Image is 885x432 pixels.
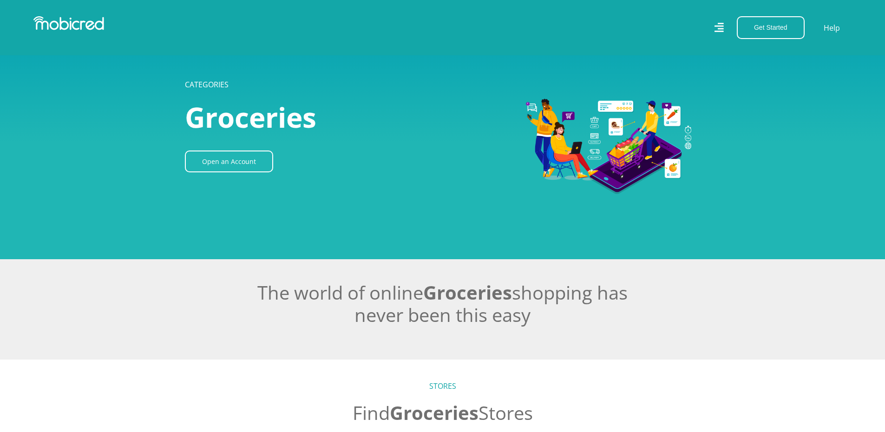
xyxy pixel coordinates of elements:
a: Help [823,22,840,34]
a: Open an Account [185,151,273,172]
h2: Find Stores [185,402,701,424]
img: Groceries [406,47,701,213]
img: Mobicred [33,16,104,30]
span: Groceries [390,400,479,425]
span: Groceries [185,98,316,136]
a: CATEGORIES [185,79,229,90]
h5: STORES [185,382,701,391]
button: Get Started [737,16,805,39]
